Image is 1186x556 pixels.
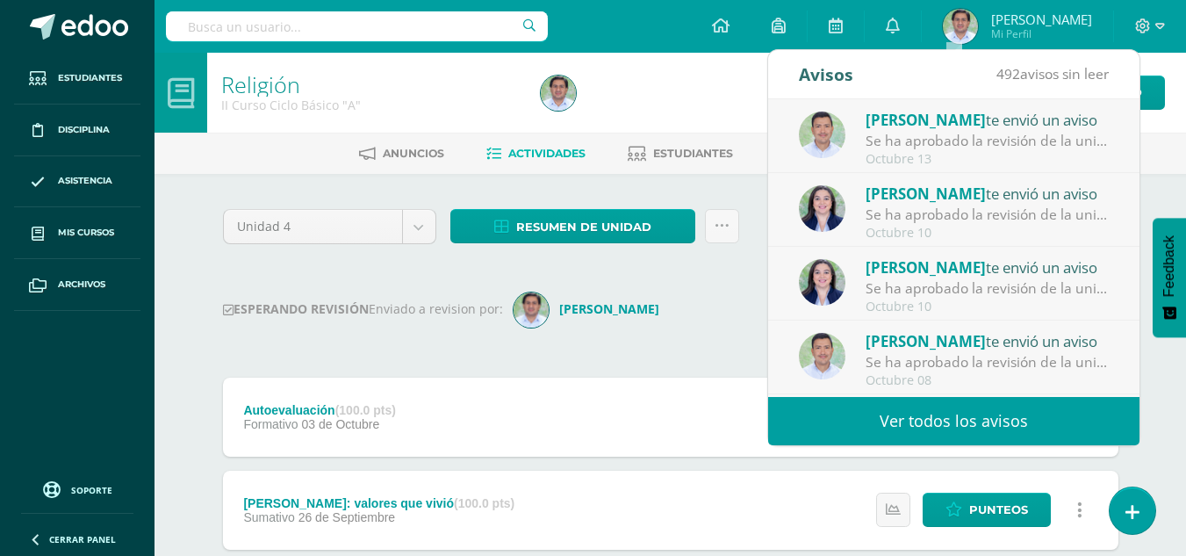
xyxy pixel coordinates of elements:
span: Formativo [243,417,298,431]
span: Cerrar panel [49,533,116,545]
a: [PERSON_NAME] [514,300,666,317]
img: 76e2be9d127429938706b749ff351b17.png [799,185,845,232]
span: Punteos [969,494,1028,526]
div: Se ha aprobado la revisión de la unidad Unidad 4 para el curso Doctrina Social de la Iglesia Quin... [866,352,1110,372]
div: te envió un aviso [866,182,1110,205]
span: [PERSON_NAME] [866,257,986,278]
a: Estudiantes [628,140,733,168]
span: Archivos [58,278,105,292]
div: Autoevaluación [243,403,396,417]
img: 585d333ccf69bb1c6e5868c8cef08dba.png [799,333,845,379]
div: Octubre 08 [866,373,1110,388]
span: Anuncios [383,147,444,160]
img: 083b1af04f9fe0918e6b283010923b5f.png [541,76,576,111]
div: Octubre 13 [866,152,1110,167]
span: Asistencia [58,174,112,188]
div: II Curso Ciclo Básico 'A' [221,97,520,113]
a: Estudiantes [14,53,140,105]
a: Unidad 4 [224,210,435,243]
button: Feedback - Mostrar encuesta [1153,218,1186,337]
a: Resumen de unidad [450,209,695,243]
span: [PERSON_NAME] [866,184,986,204]
span: Soporte [71,484,112,496]
span: Actividades [508,147,586,160]
h1: Religión [221,72,520,97]
a: Punteos [923,493,1051,527]
span: Actividad [1075,76,1142,109]
a: Asistencia [14,156,140,208]
span: Estudiantes [58,71,122,85]
span: Disciplina [58,123,110,137]
span: Estudiantes [653,147,733,160]
strong: [PERSON_NAME] [559,300,659,317]
img: 083b1af04f9fe0918e6b283010923b5f.png [943,9,978,44]
div: Octubre 10 [866,226,1110,241]
img: 76e2be9d127429938706b749ff351b17.png [799,259,845,306]
a: Actividades [486,140,586,168]
strong: (100.0 pts) [454,496,514,510]
div: te envió un aviso [866,256,1110,278]
a: Archivos [14,259,140,311]
input: Busca un usuario... [166,11,548,41]
strong: ESPERANDO REVISIÓN [223,300,369,317]
div: Avisos [799,50,853,98]
span: [PERSON_NAME] [866,331,986,351]
span: 26 de Septiembre [298,510,396,524]
div: [PERSON_NAME]: valores que vivió [243,496,514,510]
div: Se ha aprobado la revisión de la unidad Unidad 4 para el curso Religión Cuarto Bach. CC.LL. Bachi... [866,131,1110,151]
span: Enviado a revision por: [369,300,503,317]
a: Religión [221,69,300,99]
a: Disciplina [14,105,140,156]
img: 42af4e4141a516f05010e100bd00765d.png [514,292,549,328]
img: 585d333ccf69bb1c6e5868c8cef08dba.png [799,112,845,158]
a: Ver todos los avisos [768,397,1139,445]
div: te envió un aviso [866,108,1110,131]
div: Se ha aprobado la revisión de la unidad Unidad 4 para el curso Doctrina Social de la Iglesia Quin... [866,205,1110,225]
span: Resumen de unidad [516,211,651,243]
span: [PERSON_NAME] [866,110,986,130]
span: Unidad 4 [237,210,389,243]
a: Mis cursos [14,207,140,259]
span: [PERSON_NAME] [991,11,1092,28]
span: Sumativo [243,510,294,524]
span: avisos sin leer [996,64,1109,83]
strong: (100.0 pts) [335,403,396,417]
a: Anuncios [359,140,444,168]
span: Mis cursos [58,226,114,240]
div: Se ha aprobado la revisión de la unidad Unidad 4 para el curso Doctrina Social de la Iglesia Quin... [866,278,1110,299]
a: Soporte [21,477,133,501]
span: Mi Perfil [991,26,1092,41]
span: 492 [996,64,1020,83]
div: te envió un aviso [866,329,1110,352]
span: 03 de Octubre [302,417,380,431]
div: Octubre 10 [866,300,1110,314]
span: Feedback [1161,235,1177,297]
